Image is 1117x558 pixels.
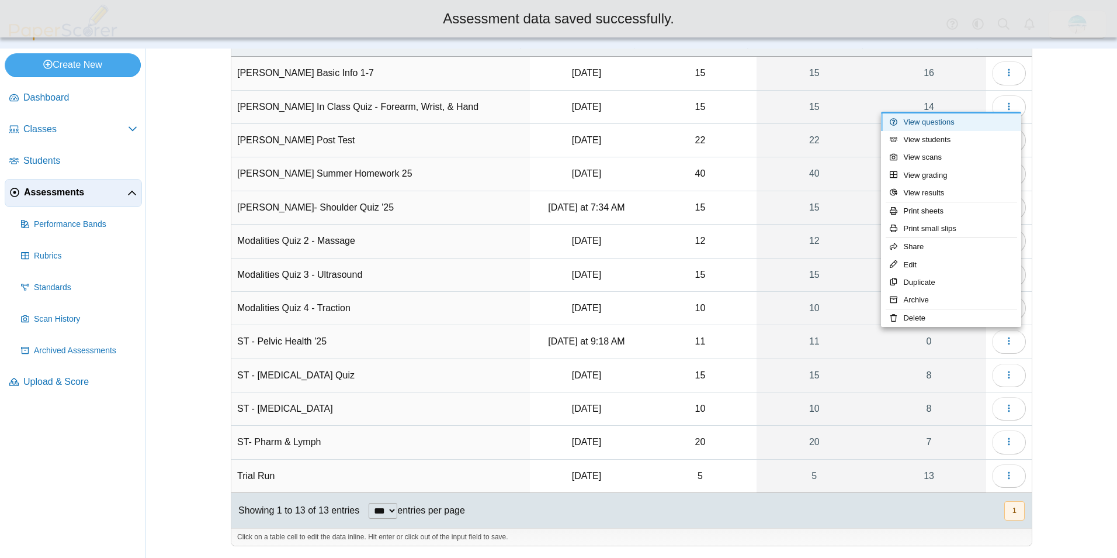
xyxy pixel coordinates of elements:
[872,57,986,89] a: 16
[1004,501,1025,521] button: 1
[34,345,137,357] span: Archived Assessments
[872,91,986,123] a: 14
[881,274,1021,291] a: Duplicate
[757,225,872,257] a: 12
[881,184,1021,202] a: View results
[757,91,872,123] a: 15
[572,236,601,246] time: Feb 19, 2025 at 7:14 AM
[572,68,601,78] time: Sep 5, 2025 at 12:31 PM
[231,259,530,292] td: Modalities Quiz 3 - Ultrasound
[572,404,601,414] time: Sep 5, 2025 at 12:52 PM
[859,38,866,50] span: Questions : Activate to sort
[231,91,530,124] td: [PERSON_NAME] In Class Quiz - Forearm, Wrist, & Hand
[231,225,530,258] td: Modalities Quiz 2 - Massage
[881,131,1021,149] a: View students
[872,359,986,392] a: 8
[572,135,601,145] time: Dec 4, 2024 at 7:23 AM
[572,471,601,481] time: Sep 19, 2024 at 6:09 AM
[643,124,757,157] td: 22
[5,32,122,42] a: PaperScorer
[881,220,1021,237] a: Print small slips
[517,38,524,50] span: Name : Activate to invert sorting
[643,392,757,426] td: 10
[643,191,757,225] td: 15
[872,124,986,157] a: 14
[231,426,530,459] td: ST- Pharm & Lymph
[16,274,142,302] a: Standards
[872,157,986,190] a: 16
[23,376,137,388] span: Upload & Score
[872,460,986,492] a: 13
[881,291,1021,309] a: Archive
[881,238,1021,256] a: Share
[872,191,986,224] a: 16
[16,242,142,270] a: Rubrics
[548,336,625,346] time: Sep 23, 2025 at 9:18 AM
[548,202,625,212] time: Sep 17, 2025 at 7:34 AM
[231,157,530,191] td: [PERSON_NAME] Summer Homework 25
[23,91,137,104] span: Dashboard
[757,57,872,89] a: 15
[16,211,142,239] a: Performance Bands
[757,359,872,392] a: 15
[231,528,1032,546] div: Click on a table cell to edit the data inline. Hit enter or click out of the input field to save.
[5,179,142,207] a: Assessments
[9,9,1108,29] div: Assessment data saved successfully.
[643,157,757,191] td: 40
[630,38,637,50] span: Created : Activate to sort
[643,325,757,359] td: 11
[572,270,601,280] time: Feb 24, 2025 at 7:40 AM
[5,368,142,397] a: Upload & Score
[572,437,601,447] time: Sep 16, 2025 at 7:30 AM
[881,167,1021,184] a: View grading
[881,113,1021,131] a: View questions
[5,147,142,175] a: Students
[5,116,142,144] a: Classes
[973,38,980,50] span: Students : Activate to sort
[5,53,141,77] a: Create New
[231,325,530,359] td: ST - Pelvic Health '25
[757,191,872,224] a: 15
[572,102,601,112] time: Sep 25, 2024 at 8:48 AM
[572,370,601,380] time: Sep 2, 2025 at 7:24 AM
[397,505,465,515] label: entries per page
[16,305,142,333] a: Scan History
[872,426,986,459] a: 7
[231,191,530,225] td: [PERSON_NAME]- Shoulder Quiz '25
[643,426,757,459] td: 20
[16,337,142,365] a: Archived Assessments
[872,325,986,358] a: 0
[643,225,757,258] td: 12
[643,292,757,325] td: 10
[643,359,757,392] td: 15
[24,186,127,199] span: Assessments
[231,359,530,392] td: ST - [MEDICAL_DATA] Quiz
[881,256,1021,274] a: Edit
[757,157,872,190] a: 40
[572,168,601,178] time: Aug 22, 2025 at 3:21 PM
[643,57,757,90] td: 15
[23,154,137,167] span: Students
[872,392,986,425] a: 8
[757,460,872,492] a: 5
[643,460,757,493] td: 5
[231,392,530,426] td: ST - [MEDICAL_DATA]
[872,292,986,325] a: 8
[231,292,530,325] td: Modalities Quiz 4 - Traction
[757,259,872,291] a: 15
[572,303,601,313] time: Feb 24, 2025 at 7:43 AM
[34,282,137,294] span: Standards
[643,259,757,292] td: 15
[643,91,757,124] td: 15
[231,493,359,528] div: Showing 1 to 13 of 13 entries
[881,149,1021,166] a: View scans
[744,38,751,50] span: Points : Activate to sort
[5,84,142,112] a: Dashboard
[757,392,872,425] a: 10
[1003,501,1025,521] nav: pagination
[757,292,872,325] a: 10
[757,124,872,157] a: 22
[881,309,1021,327] a: Delete
[757,325,872,358] a: 11
[231,124,530,157] td: [PERSON_NAME] Post Test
